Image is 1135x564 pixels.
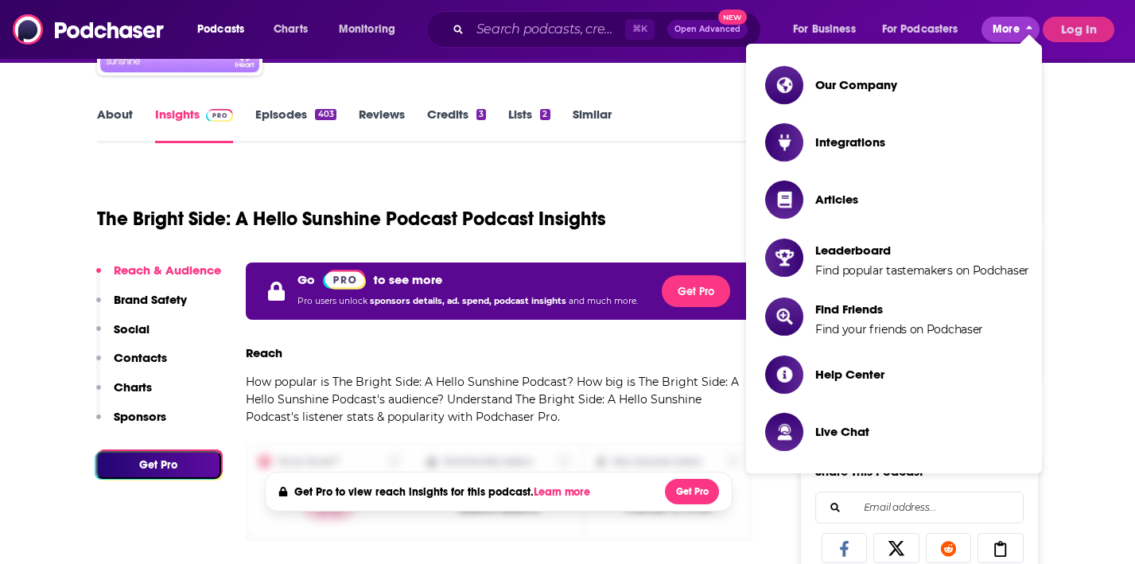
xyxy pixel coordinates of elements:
a: Similar [573,107,612,143]
span: sponsors details, ad. spend, podcast insights [370,296,569,306]
span: Leaderboard [815,243,1029,258]
p: Brand Safety [114,292,187,307]
div: Search followers [815,492,1024,523]
p: Pro users unlock and much more. [297,290,638,313]
p: Go [297,272,315,287]
button: Reach & Audience [96,263,221,292]
button: Charts [96,379,152,409]
a: Reviews [359,107,405,143]
button: open menu [872,17,981,42]
button: Get Pro [665,479,719,504]
button: open menu [186,17,265,42]
h3: Reach [246,345,282,360]
a: Copy Link [978,533,1024,563]
button: Learn more [534,486,594,499]
span: Find Friends [815,301,983,317]
button: Get Pro [662,275,730,307]
div: 403 [315,109,336,120]
p: to see more [374,272,442,287]
input: Search podcasts, credits, & more... [470,17,625,42]
span: Podcasts [197,18,244,41]
button: Get Pro [96,451,221,479]
a: Share on Reddit [926,533,972,563]
img: Podchaser - Follow, Share and Rate Podcasts [13,14,165,45]
button: open menu [782,17,876,42]
span: Open Advanced [674,25,740,33]
p: How popular is The Bright Side: A Hello Sunshine Podcast? How big is The Bright Side: A Hello Sun... [246,373,753,426]
button: open menu [328,17,416,42]
span: Live Chat [815,424,869,439]
button: Social [96,321,150,351]
p: Social [114,321,150,336]
span: ⌘ K [625,19,655,40]
input: Email address... [829,492,1010,523]
a: Charts [263,17,317,42]
span: New [718,10,747,25]
button: Log In [1043,17,1114,42]
button: Open AdvancedNew [667,20,748,39]
p: Contacts [114,350,167,365]
p: Reach & Audience [114,263,221,278]
a: Lists2 [508,107,550,143]
span: Find popular tastemakers on Podchaser [815,263,1029,278]
h1: The Bright Side: A Hello Sunshine Podcast Podcast Insights [97,207,606,231]
img: Podchaser Pro [323,270,367,290]
span: Our Company [815,77,897,92]
a: Episodes403 [255,107,336,143]
span: Monitoring [339,18,395,41]
span: Articles [815,192,858,207]
span: Find your friends on Podchaser [815,322,983,336]
div: Search podcasts, credits, & more... [441,11,776,48]
h4: Get Pro to view reach insights for this podcast. [294,485,594,499]
a: Pro website [323,269,367,290]
span: Integrations [815,134,885,150]
span: Charts [274,18,308,41]
div: 2 [540,109,550,120]
button: Contacts [96,350,167,379]
span: More [993,18,1020,41]
a: Share on X/Twitter [873,533,919,563]
span: For Business [793,18,856,41]
a: About [97,107,133,143]
a: Share on Facebook [822,533,868,563]
button: close menu [981,17,1040,42]
button: Brand Safety [96,292,187,321]
img: Podchaser Pro [206,109,234,122]
button: Sponsors [96,409,166,438]
div: 3 [476,109,486,120]
p: Sponsors [114,409,166,424]
span: Help Center [815,367,884,382]
span: For Podcasters [882,18,958,41]
a: Credits3 [427,107,486,143]
a: InsightsPodchaser Pro [155,107,234,143]
p: Charts [114,379,152,395]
